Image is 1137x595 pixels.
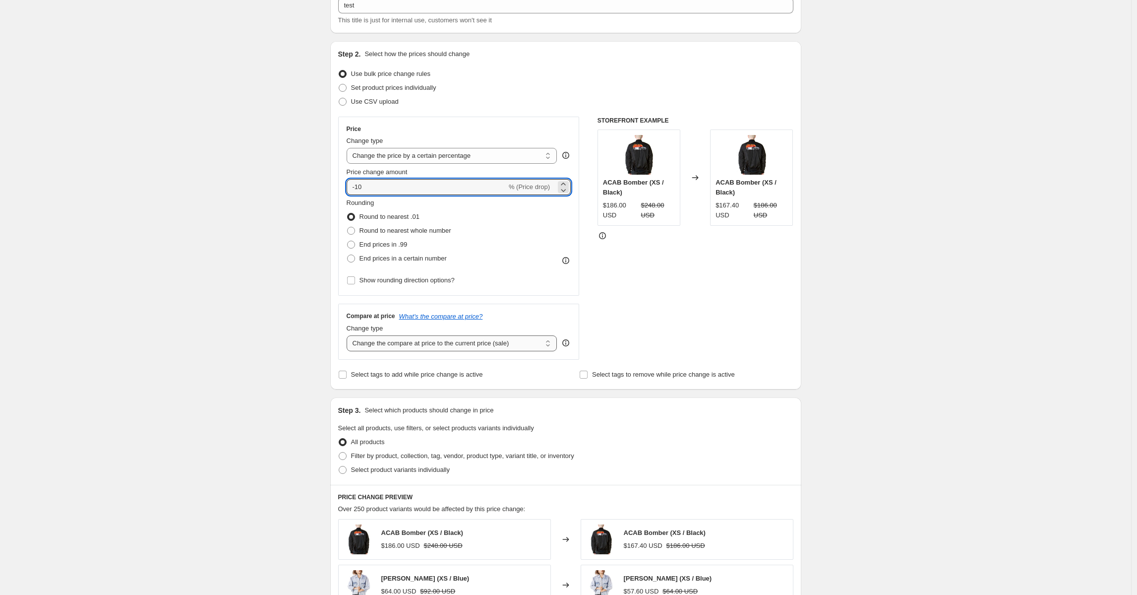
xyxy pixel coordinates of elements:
[338,49,361,59] h2: Step 2.
[351,70,430,77] span: Use bulk price change rules
[624,529,706,536] span: ACAB Bomber (XS / Black)
[338,405,361,415] h2: Step 3.
[338,505,526,513] span: Over 250 product variants would be affected by this price change:
[381,588,417,595] span: $64.00 USD
[603,179,664,196] span: ACAB Bomber (XS / Black)
[347,125,361,133] h3: Price
[399,313,483,320] button: What's the compare at price?
[338,493,793,501] h6: PRICE CHANGE PREVIEW
[381,529,463,536] span: ACAB Bomber (XS / Black)
[598,117,793,125] h6: STOREFRONT EXAMPLE
[716,179,777,196] span: ACAB Bomber (XS / Black)
[381,575,470,582] span: [PERSON_NAME] (XS / Blue)
[351,371,483,378] span: Select tags to add while price change is active
[424,542,463,549] span: $248.00 USD
[624,588,659,595] span: $57.60 USD
[347,325,383,332] span: Change type
[347,312,395,320] h3: Compare at price
[624,542,662,549] span: $167.40 USD
[347,168,408,176] span: Price change amount
[716,201,739,219] span: $167.40 USD
[347,137,383,144] span: Change type
[732,135,772,175] img: unif_hail_a_cab_bomber_3_4_80x.jpg
[603,201,626,219] span: $186.00 USD
[347,199,374,206] span: Rounding
[351,98,399,105] span: Use CSV upload
[592,371,735,378] span: Select tags to remove while price change is active
[666,542,705,549] span: $186.00 USD
[359,227,451,234] span: Round to nearest whole number
[586,525,616,554] img: unif_hail_a_cab_bomber_3_4_80x.jpg
[338,424,534,432] span: Select all products, use filters, or select products variants individually
[359,241,408,248] span: End prices in .99
[359,255,447,262] span: End prices in a certain number
[662,588,698,595] span: $64.00 USD
[351,84,436,91] span: Set product prices individually
[359,213,419,220] span: Round to nearest .01
[364,405,493,415] p: Select which products should change in price
[509,183,550,191] span: % (Price drop)
[364,49,470,59] p: Select how the prices should change
[344,525,373,554] img: unif_hail_a_cab_bomber_3_4_80x.jpg
[351,466,450,473] span: Select product variants individually
[338,16,492,24] span: This title is just for internal use, customers won't see it
[359,276,455,284] span: Show rounding direction options?
[381,542,420,549] span: $186.00 USD
[351,438,385,446] span: All products
[561,150,571,160] div: help
[561,338,571,348] div: help
[619,135,658,175] img: unif_hail_a_cab_bomber_3_4_80x.jpg
[351,452,574,460] span: Filter by product, collection, tag, vendor, product type, variant title, or inventory
[641,201,664,219] span: $248.00 USD
[420,588,455,595] span: $92.00 USD
[624,575,712,582] span: [PERSON_NAME] (XS / Blue)
[754,201,777,219] span: $186.00 USD
[347,179,507,195] input: -15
